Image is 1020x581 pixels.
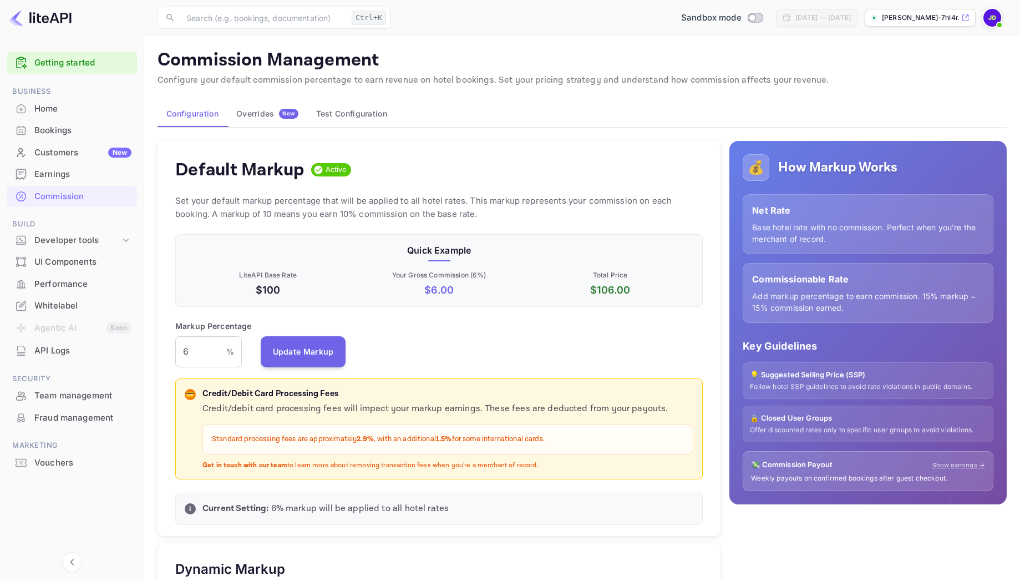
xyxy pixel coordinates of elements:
[7,142,137,163] a: CustomersNew
[34,345,131,357] div: API Logs
[202,402,693,416] p: Credit/debit card processing fees will impact your markup earnings. These fees are deducted from ...
[750,426,986,435] p: Offer discounted rates only to specific user groups to avoid violations.
[62,552,82,572] button: Collapse navigation
[778,159,897,176] h5: How Markup Works
[527,270,693,280] p: Total Price
[750,382,986,392] p: Follow hotel SSP guidelines to avoid rate violations in public domains.
[226,346,234,357] p: %
[202,461,693,471] p: to learn more about removing transaction fees when you're a merchant of record.
[7,98,137,119] a: Home
[7,274,137,294] a: Performance
[677,12,767,24] div: Switch to Production mode
[7,274,137,295] div: Performance
[7,218,137,230] span: Build
[7,452,137,474] div: Vouchers
[7,373,137,385] span: Security
[7,251,137,272] a: UI Components
[34,190,131,203] div: Commission
[7,231,137,250] div: Developer tools
[7,186,137,206] a: Commission
[7,295,137,316] a: Whitelabel
[34,412,131,425] div: Fraud management
[185,282,351,297] p: $100
[752,290,984,314] p: Add markup percentage to earn commission. 15% markup = 15% commission earned.
[175,560,285,578] h5: Dynamic Markup
[7,340,137,362] div: API Logs
[180,7,347,29] input: Search (e.g. bookings, documentation)
[175,320,252,332] p: Markup Percentage
[352,11,386,25] div: Ctrl+K
[34,457,131,469] div: Vouchers
[750,370,986,381] p: 💡 Suggested Selling Price (SSP)
[185,270,351,280] p: LiteAPI Base Rate
[7,340,137,361] a: API Logs
[7,98,137,120] div: Home
[7,407,137,428] a: Fraud management
[158,100,227,127] button: Configuration
[261,336,346,367] button: Update Markup
[34,124,131,137] div: Bookings
[752,272,984,286] p: Commissionable Rate
[175,336,226,367] input: 0
[236,109,298,119] div: Overrides
[7,452,137,473] a: Vouchers
[7,295,137,317] div: Whitelabel
[7,120,137,142] div: Bookings
[7,142,137,164] div: CustomersNew
[7,164,137,184] a: Earnings
[34,103,131,115] div: Home
[34,234,120,247] div: Developer tools
[34,390,131,402] div: Team management
[356,282,522,297] p: $ 6.00
[175,194,703,221] p: Set your default markup percentage that will be applied to all hotel rates. This markup represent...
[743,339,993,353] p: Key Guidelines
[202,502,693,516] p: 6 % markup will be applied to all hotel rates
[108,148,131,158] div: New
[751,459,833,471] p: 💸 Commission Payout
[212,434,684,445] p: Standard processing fees are approximately , with an additional for some international cards.
[175,159,305,181] h4: Default Markup
[34,57,131,69] a: Getting started
[436,435,452,444] strong: 1.5%
[9,9,72,27] img: LiteAPI logo
[7,251,137,273] div: UI Components
[751,474,985,483] p: Weekly payouts on confirmed bookings after guest checkout.
[34,300,131,312] div: Whitelabel
[202,388,693,401] p: Credit/Debit Card Processing Fees
[34,256,131,269] div: UI Components
[7,164,137,185] div: Earnings
[748,158,764,178] p: 💰
[7,52,137,74] div: Getting started
[158,74,1007,87] p: Configure your default commission percentage to earn revenue on hotel bookings. Set your pricing ...
[7,186,137,208] div: Commission
[189,504,191,514] p: i
[983,9,1001,27] img: Jose Dacosta
[34,168,131,181] div: Earnings
[202,503,268,514] strong: Current Setting:
[307,100,396,127] button: Test Configuration
[357,435,374,444] strong: 2.9%
[7,120,137,140] a: Bookings
[202,461,287,469] strong: Get in touch with our team
[7,385,137,406] a: Team management
[7,439,137,452] span: Marketing
[7,85,137,98] span: Business
[34,146,131,159] div: Customers
[750,413,986,424] p: 🔒 Closed User Groups
[7,407,137,429] div: Fraud management
[279,110,298,117] span: New
[356,270,522,280] p: Your Gross Commission ( 6 %)
[7,385,137,407] div: Team management
[158,49,1007,72] p: Commission Management
[185,244,693,257] p: Quick Example
[752,221,984,245] p: Base hotel rate with no commission. Perfect when you're the merchant of record.
[795,13,851,23] div: [DATE] — [DATE]
[752,204,984,217] p: Net Rate
[882,13,959,23] p: [PERSON_NAME]-7hl4r.nui...
[932,461,985,470] a: Show earnings →
[186,390,194,400] p: 💳
[321,164,352,175] span: Active
[527,282,693,297] p: $ 106.00
[34,278,131,291] div: Performance
[681,12,742,24] span: Sandbox mode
